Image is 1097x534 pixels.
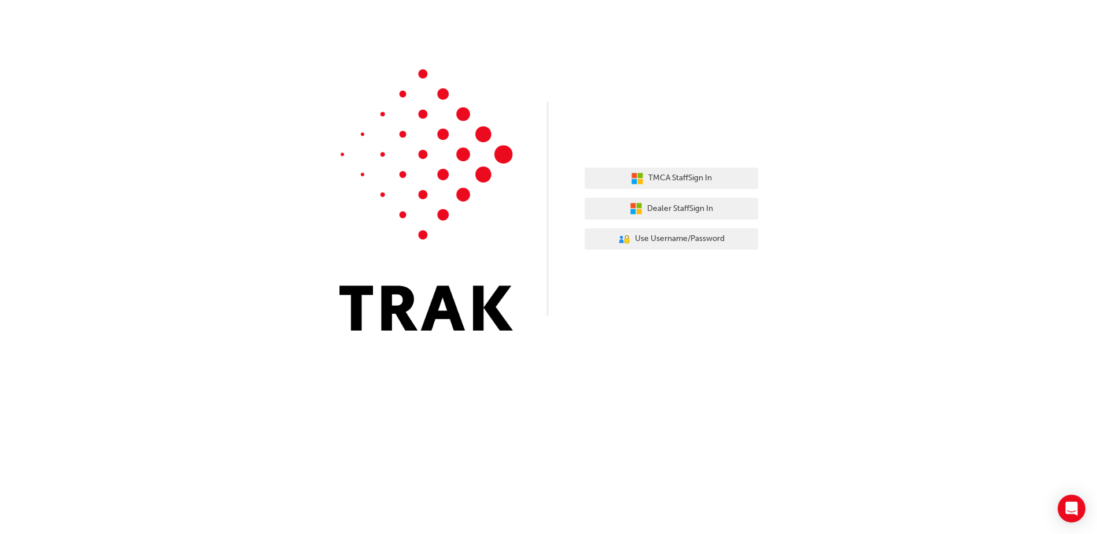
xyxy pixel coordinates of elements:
[585,198,758,220] button: Dealer StaffSign In
[647,202,713,216] span: Dealer Staff Sign In
[585,228,758,250] button: Use Username/Password
[635,232,725,246] span: Use Username/Password
[585,168,758,190] button: TMCA StaffSign In
[1058,495,1085,522] div: Open Intercom Messenger
[339,69,513,331] img: Trak
[648,172,712,185] span: TMCA Staff Sign In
